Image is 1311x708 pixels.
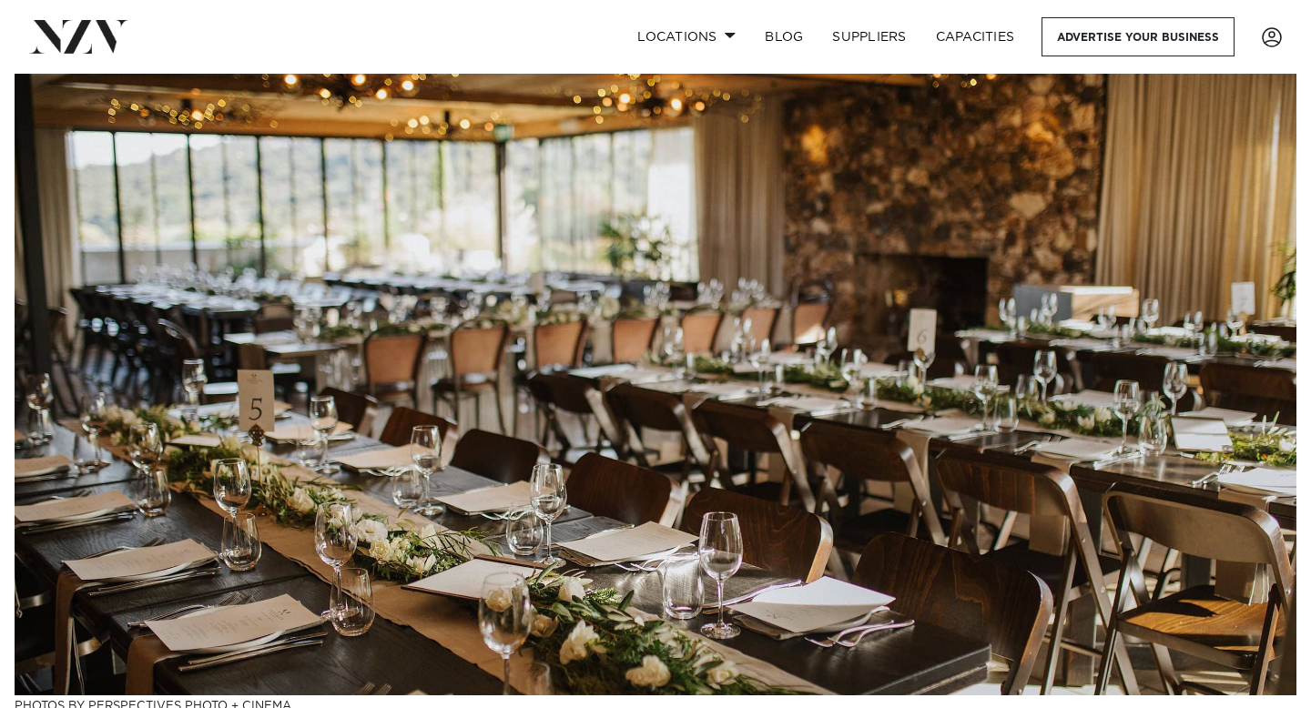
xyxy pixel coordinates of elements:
[1042,17,1235,56] a: Advertise your business
[15,74,1296,695] img: Waiheke Wedding Venues - The Top Venues
[921,17,1030,56] a: Capacities
[623,17,750,56] a: Locations
[29,20,128,53] img: nzv-logo.png
[818,17,920,56] a: SUPPLIERS
[750,17,818,56] a: BLOG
